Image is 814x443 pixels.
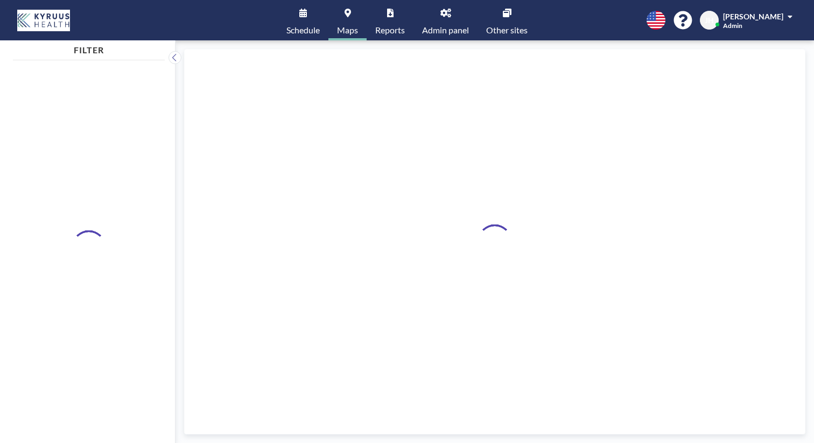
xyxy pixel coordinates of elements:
[723,22,742,30] span: Admin
[13,40,165,55] h4: FILTER
[17,10,70,31] img: organization-logo
[422,26,469,34] span: Admin panel
[486,26,528,34] span: Other sites
[375,26,405,34] span: Reports
[337,26,358,34] span: Maps
[705,16,714,25] span: JH
[286,26,320,34] span: Schedule
[723,12,783,21] span: [PERSON_NAME]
